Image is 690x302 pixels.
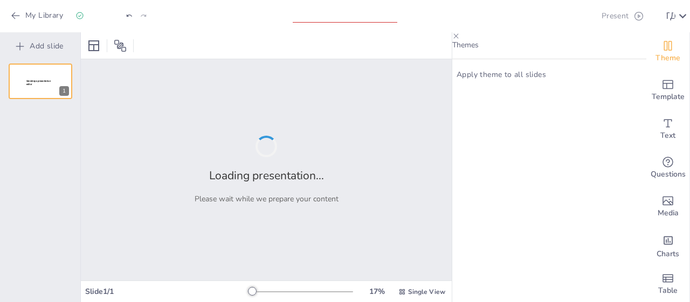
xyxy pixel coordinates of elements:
[665,5,675,27] button: Т Д
[658,207,679,219] span: Media
[114,39,127,52] span: Position
[195,194,339,204] p: Please wait while we prepare your content
[8,7,67,24] button: My Library
[651,168,686,180] span: Questions
[657,248,679,260] span: Charts
[646,187,689,226] div: Add images, graphics, shapes or video
[293,7,385,23] input: Insert title
[26,80,51,86] span: Sendsteps presentation editor
[85,286,250,297] div: Slide 1 / 1
[575,5,595,27] button: Export to PowerPoint
[646,149,689,187] div: Get real-time input from your audience
[364,286,390,297] div: 17 %
[209,168,324,183] h2: Loading presentation...
[646,32,689,71] div: Change the overall theme
[59,86,69,96] div: 1
[452,68,550,82] button: Apply theme to all slides
[646,71,689,110] div: Add ready made slides
[597,5,646,27] button: Present
[452,40,646,50] p: Themes
[75,11,109,21] div: Saved
[408,287,445,296] span: Single View
[646,226,689,265] div: Add charts and graphs
[9,64,72,99] div: Sendsteps presentation editor1
[5,38,75,55] button: Add slide
[660,130,675,142] span: Text
[658,285,678,297] span: Table
[85,37,102,54] div: Layout
[652,91,685,103] span: Template
[655,52,680,64] span: Theme
[665,12,675,20] div: Т Д
[646,110,689,149] div: Add text boxes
